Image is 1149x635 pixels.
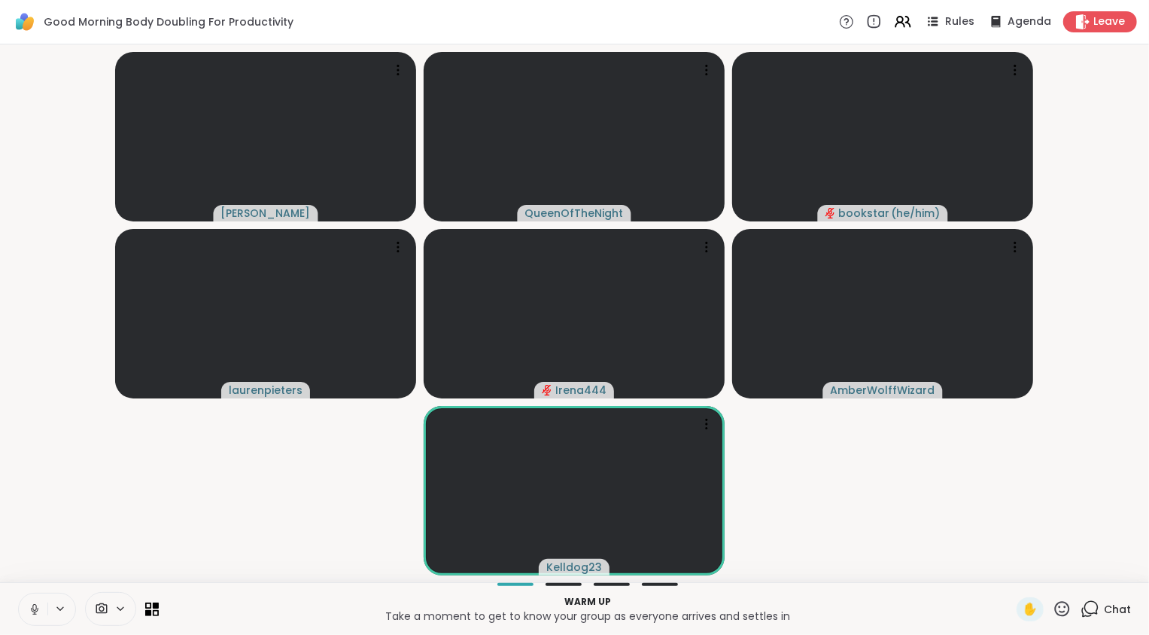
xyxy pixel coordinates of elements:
span: Irena444 [555,383,606,398]
span: Agenda [1008,14,1051,29]
span: ✋ [1023,600,1038,618]
span: Chat [1104,602,1131,617]
span: Leave [1093,14,1125,29]
span: AmberWolffWizard [831,383,935,398]
span: [PERSON_NAME] [221,206,311,221]
p: Take a moment to get to know your group as everyone arrives and settles in [168,609,1008,624]
p: Warm up [168,595,1008,609]
span: audio-muted [825,208,836,218]
img: ShareWell Logomark [12,9,38,35]
span: bookstar [839,206,890,221]
span: audio-muted [542,385,552,395]
span: ( he/him ) [892,206,941,221]
span: QueenOfTheNight [525,206,624,221]
span: Good Morning Body Doubling For Productivity [44,14,293,29]
span: Rules [945,14,974,29]
span: Kelldog23 [546,560,602,575]
span: laurenpieters [229,383,302,398]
